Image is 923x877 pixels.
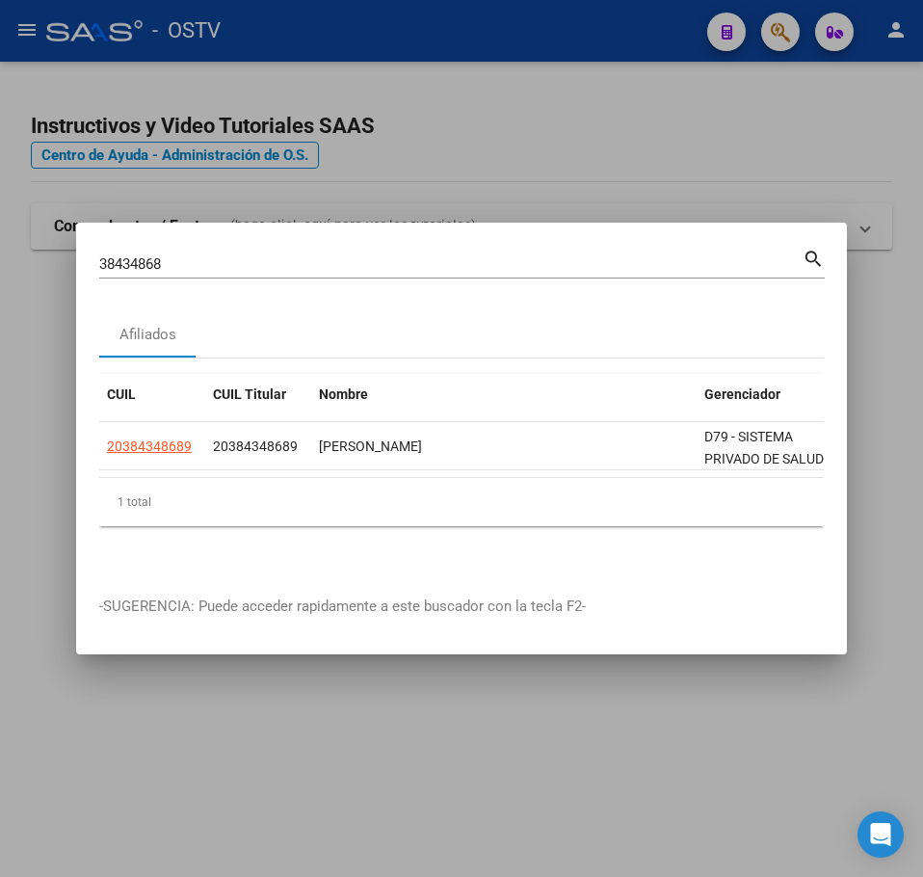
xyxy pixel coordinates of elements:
span: D79 - SISTEMA PRIVADO DE SALUD S.A (Medicenter) [704,429,824,489]
datatable-header-cell: CUIL [99,374,205,415]
span: Gerenciador [704,386,780,402]
span: CUIL [107,386,136,402]
div: 1 total [99,478,824,526]
div: [PERSON_NAME] [319,436,689,458]
span: Nombre [319,386,368,402]
datatable-header-cell: Gerenciador [697,374,831,415]
span: 20384348689 [213,438,298,454]
div: Afiliados [119,324,176,346]
span: CUIL Titular [213,386,286,402]
span: 20384348689 [107,438,192,454]
datatable-header-cell: CUIL Titular [205,374,311,415]
mat-icon: search [803,246,825,269]
p: -SUGERENCIA: Puede acceder rapidamente a este buscador con la tecla F2- [99,596,824,618]
datatable-header-cell: Nombre [311,374,697,415]
div: Open Intercom Messenger [857,811,904,858]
